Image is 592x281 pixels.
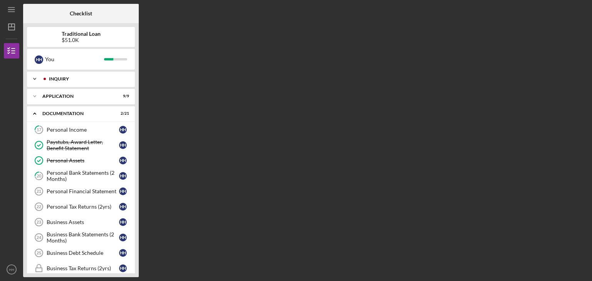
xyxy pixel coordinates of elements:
[45,53,104,66] div: You
[62,31,101,37] b: Traditional Loan
[47,170,119,182] div: Personal Bank Statements (2 Months)
[119,126,127,134] div: H H
[37,189,41,194] tspan: 21
[47,139,119,151] div: Paystubs, Award Letter, Benefit Statement
[47,265,119,271] div: Business Tax Returns (2yrs)
[31,214,131,230] a: 23Business AssetsHH
[37,174,42,179] tspan: 20
[119,141,127,149] div: H H
[31,199,131,214] a: 22Personal Tax Returns (2yrs)HH
[119,157,127,164] div: H H
[47,188,119,194] div: Personal Financial Statement
[47,250,119,256] div: Business Debt Schedule
[37,220,41,224] tspan: 23
[9,268,14,272] text: HH
[47,204,119,210] div: Personal Tax Returns (2yrs)
[119,187,127,195] div: H H
[70,10,92,17] b: Checklist
[35,55,43,64] div: H H
[47,127,119,133] div: Personal Income
[31,153,131,168] a: Personal AssetsHH
[42,111,110,116] div: Documentation
[119,264,127,272] div: H H
[119,172,127,180] div: H H
[31,184,131,199] a: 21Personal Financial StatementHH
[31,122,131,137] a: 17Personal IncomeHH
[47,157,119,164] div: Personal Assets
[47,231,119,244] div: Business Bank Statements (2 Months)
[37,127,42,132] tspan: 17
[115,94,129,99] div: 9 / 9
[115,111,129,116] div: 2 / 21
[119,249,127,257] div: H H
[31,137,131,153] a: Paystubs, Award Letter, Benefit StatementHH
[119,234,127,241] div: H H
[42,94,110,99] div: Application
[37,251,41,255] tspan: 25
[4,262,19,277] button: HH
[31,261,131,276] a: Business Tax Returns (2yrs)HH
[31,230,131,245] a: 24Business Bank Statements (2 Months)HH
[62,37,101,43] div: $51.0K
[31,168,131,184] a: 20Personal Bank Statements (2 Months)HH
[119,203,127,211] div: H H
[49,77,125,81] div: Inquiry
[37,235,42,240] tspan: 24
[31,245,131,261] a: 25Business Debt ScheduleHH
[119,218,127,226] div: H H
[47,219,119,225] div: Business Assets
[37,204,41,209] tspan: 22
